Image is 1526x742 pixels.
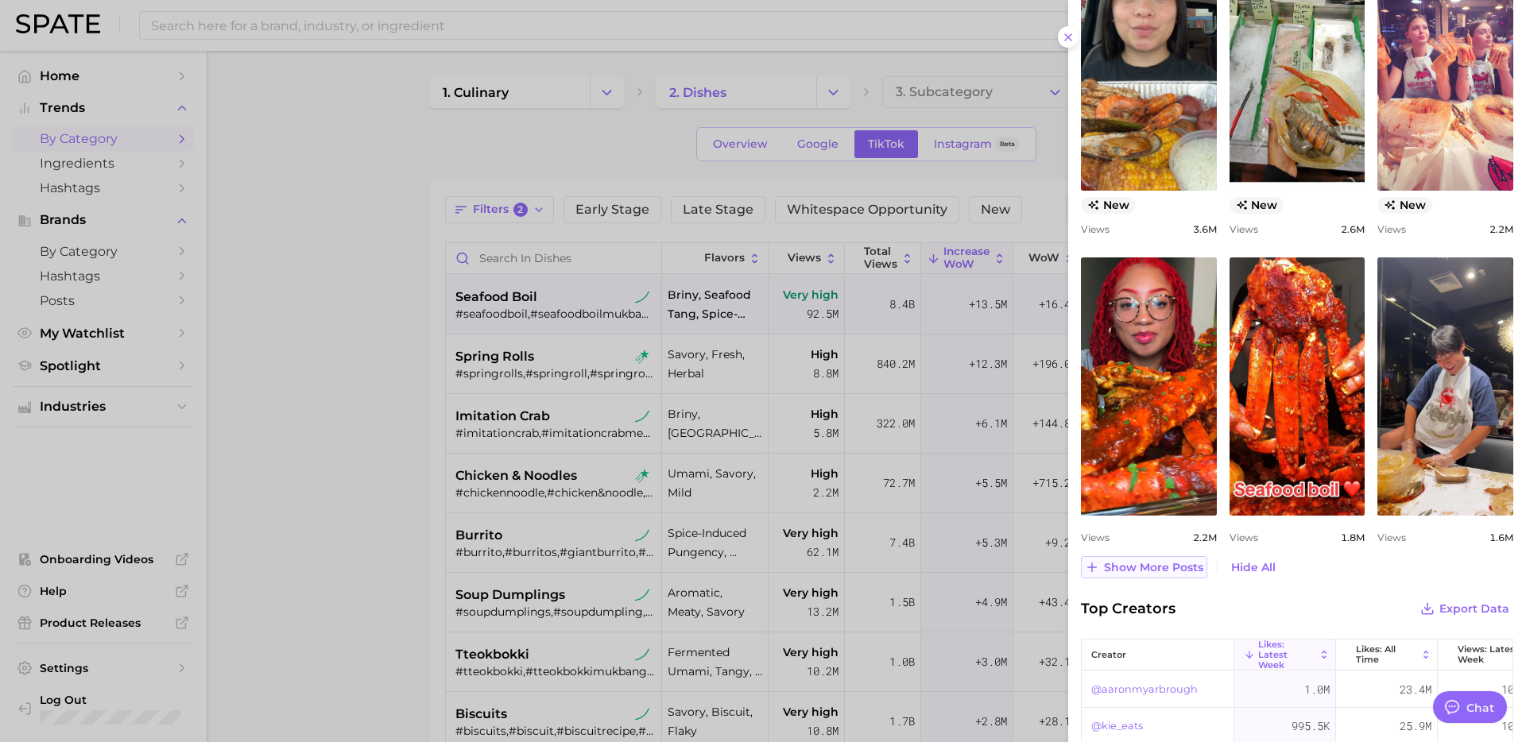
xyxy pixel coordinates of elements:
[1081,223,1110,235] span: Views
[1230,197,1284,214] span: new
[1227,557,1280,578] button: Hide All
[1400,717,1431,736] span: 25.9m
[1231,561,1276,574] span: Hide All
[1081,197,1136,214] span: new
[1091,680,1198,699] a: @aaronmyarbrough
[1341,531,1365,543] span: 1.8m
[1336,640,1438,671] button: Likes: All Time
[1258,640,1315,671] span: Likes: Latest Week
[1081,556,1207,578] button: Show more posts
[1439,602,1509,616] span: Export Data
[1400,680,1431,699] span: 23.4m
[1341,223,1365,235] span: 2.6m
[1304,680,1330,699] span: 1.0m
[1416,597,1513,620] button: Export Data
[1230,531,1258,543] span: Views
[1081,531,1110,543] span: Views
[1377,223,1406,235] span: Views
[1193,223,1217,235] span: 3.6m
[1230,223,1258,235] span: Views
[1489,223,1513,235] span: 2.2m
[1377,531,1406,543] span: Views
[1091,717,1143,736] a: @kie_eats
[1104,561,1203,574] span: Show more posts
[1292,717,1330,736] span: 995.5k
[1081,597,1175,620] span: Top Creators
[1091,650,1126,660] span: creator
[1458,644,1519,665] span: Views: Latest Week
[1234,640,1336,671] button: Likes: Latest Week
[1377,197,1432,214] span: new
[1193,531,1217,543] span: 2.2m
[1489,531,1513,543] span: 1.6m
[1356,644,1417,665] span: Likes: All Time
